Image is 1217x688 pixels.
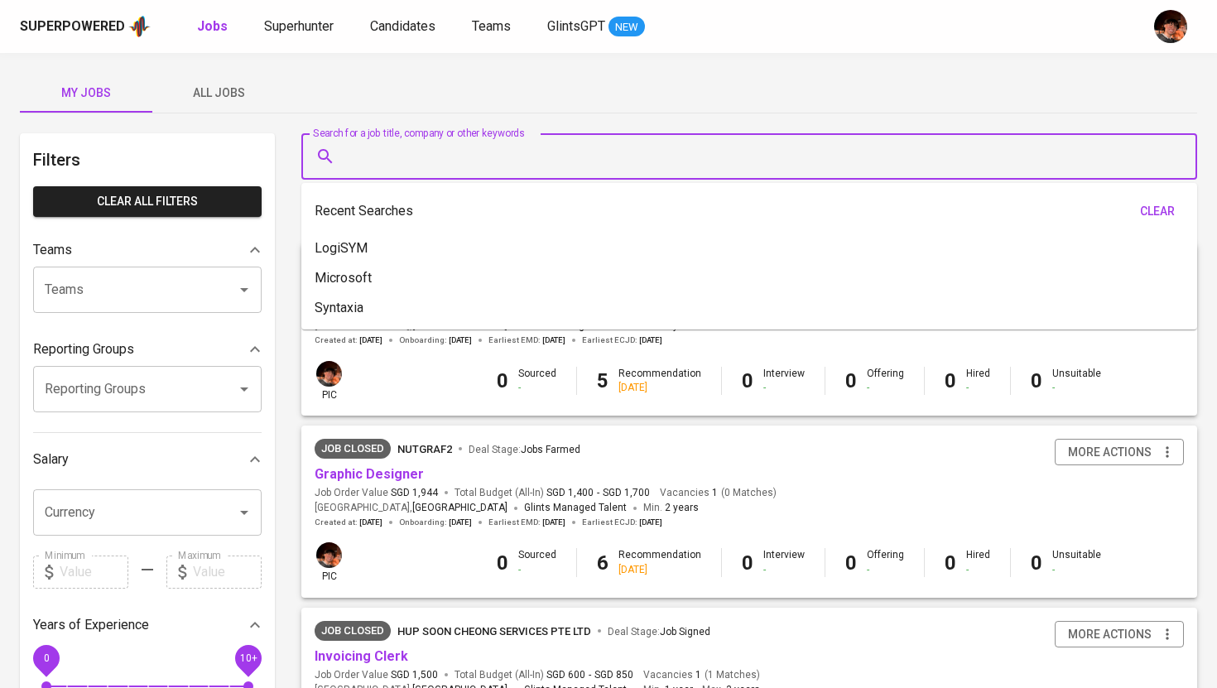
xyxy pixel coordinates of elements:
p: Reporting Groups [33,339,134,359]
div: Interview [763,548,805,576]
p: Microsoft [315,268,372,288]
span: [DATE] [639,517,662,528]
div: [DATE] [618,563,701,577]
span: [DATE] [449,334,472,346]
span: Glints Managed Talent [524,502,627,513]
span: Min. [643,502,699,513]
b: 0 [497,369,508,392]
span: [DATE] [639,334,662,346]
span: Onboarding : [399,334,472,346]
b: 0 [497,551,508,575]
span: SGD 1,400 [546,486,594,500]
span: Created at : [315,517,382,528]
div: Superpowered [20,17,125,36]
span: Deal Stage : [469,444,580,455]
div: - [867,381,904,395]
span: All Jobs [162,83,275,103]
span: SGD 1,500 [391,668,438,682]
span: [DATE] [359,334,382,346]
span: Created at : [315,334,382,346]
button: Open [233,378,256,401]
b: 0 [742,369,753,392]
span: SGD 600 [546,668,585,682]
div: Offering [867,367,904,395]
input: Value [193,556,262,589]
div: Salary [33,443,262,476]
span: Vacancies ( 1 Matches ) [643,668,760,682]
span: Hup Soon Cheong Services Pte Ltd [397,625,591,637]
a: GlintsGPT NEW [547,17,645,37]
img: app logo [128,14,151,39]
button: more actions [1055,621,1184,648]
span: Earliest ECJD : [582,517,662,528]
b: 0 [1031,369,1042,392]
span: Earliest EMD : [488,334,565,346]
span: 0 [43,652,49,663]
span: Job Closed [315,623,391,639]
a: Graphic Designer [315,466,424,482]
span: [GEOGRAPHIC_DATA] , [315,500,507,517]
div: Years of Experience [33,609,262,642]
img: diemas@glints.com [1154,10,1187,43]
div: - [763,563,805,577]
span: more actions [1068,442,1152,463]
span: Job Order Value [315,668,438,682]
span: Vacancies ( 0 Matches ) [660,486,777,500]
b: 0 [742,551,753,575]
div: pic [315,541,344,584]
span: [DATE] [359,517,382,528]
span: Deal Stage : [608,626,710,637]
span: 10+ [239,652,257,663]
div: Job fulfilled by third party, Slow response from client [315,439,391,459]
button: Open [233,278,256,301]
div: Hired [966,367,990,395]
span: Job Order Value [315,486,438,500]
button: Clear All filters [33,186,262,217]
div: Interview [763,367,805,395]
span: Nutgraf2 [397,443,452,455]
div: Reporting Groups [33,333,262,366]
div: Offering [867,548,904,576]
a: Jobs [197,17,231,37]
a: Teams [472,17,514,37]
b: 5 [597,369,608,392]
div: pic [315,359,344,402]
p: Syntaxia [315,298,363,318]
span: Candidates [370,18,435,34]
div: Sourced [518,367,556,395]
div: Hired [966,548,990,576]
a: Superpoweredapp logo [20,14,151,39]
b: 0 [945,551,956,575]
div: Recent Searches [315,196,1184,227]
span: SGD 1,700 [603,486,650,500]
span: clear [1138,201,1177,222]
span: Earliest ECJD : [582,334,662,346]
div: - [966,381,990,395]
div: - [1052,563,1101,577]
p: LogiSYM [315,238,368,258]
span: 1 [693,668,701,682]
span: Total Budget (All-In) [455,486,650,500]
span: NEW [608,19,645,36]
div: - [1052,381,1101,395]
div: - [518,563,556,577]
div: - [518,381,556,395]
span: Job Closed [315,440,391,457]
input: Value [60,556,128,589]
h6: Filters [33,147,262,173]
span: Jobs Farmed [521,444,580,455]
b: 0 [1031,551,1042,575]
span: Job Signed [660,626,710,637]
span: SGD 1,944 [391,486,438,500]
span: 1 [710,486,718,500]
span: more actions [1068,624,1152,645]
div: Job already placed by Glints [315,621,391,641]
b: 0 [845,551,857,575]
span: Earliest EMD : [488,517,565,528]
button: clear [1131,196,1184,227]
div: Unsuitable [1052,367,1101,395]
span: 2 years [665,502,699,513]
span: Clear All filters [46,191,248,212]
span: Superhunter [264,18,334,34]
span: SGD 850 [594,668,633,682]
